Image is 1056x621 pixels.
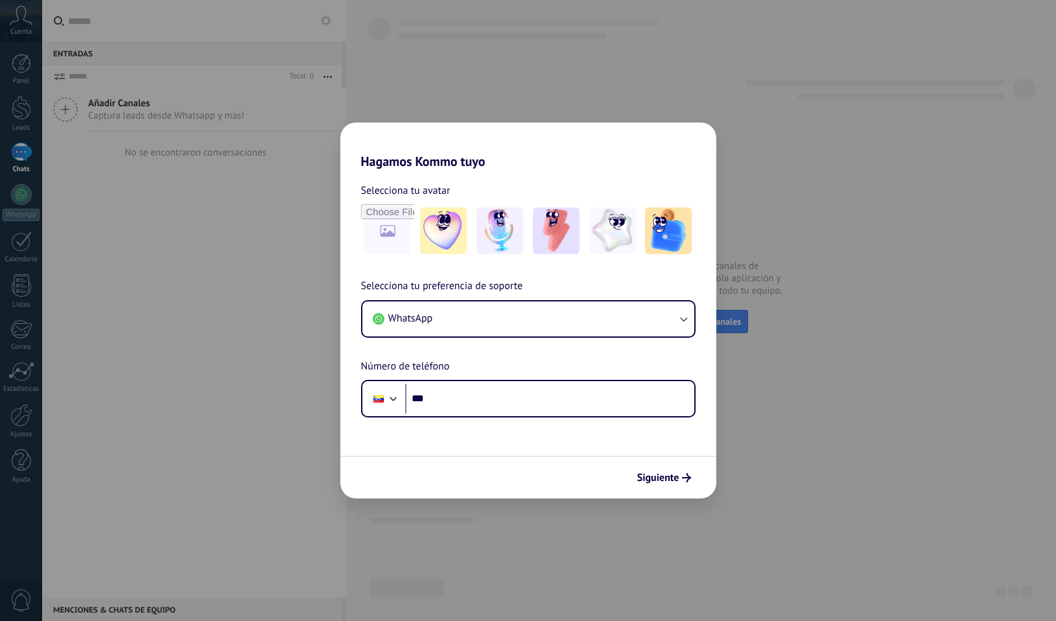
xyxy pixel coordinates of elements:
[361,278,523,295] span: Selecciona tu preferencia de soporte
[340,123,716,169] h2: Hagamos Kommo tuyo
[420,207,467,254] img: -1.jpeg
[361,358,450,375] span: Número de teléfono
[533,207,580,254] img: -3.jpeg
[631,467,697,489] button: Siguiente
[589,207,636,254] img: -4.jpeg
[366,385,391,412] div: Venezuela: + 58
[476,207,523,254] img: -2.jpeg
[645,207,692,254] img: -5.jpeg
[388,312,433,325] span: WhatsApp
[362,301,694,336] button: WhatsApp
[361,182,451,199] span: Selecciona tu avatar
[637,473,679,482] span: Siguiente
